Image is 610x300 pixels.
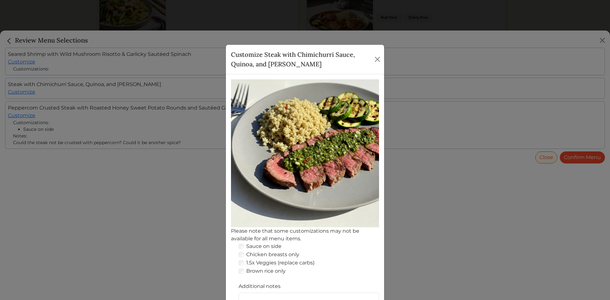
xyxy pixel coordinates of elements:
[246,251,299,258] label: Chicken breasts only
[231,50,373,69] h5: Customize Steak with Chimichurri Sauce, Quinoa, and [PERSON_NAME]
[246,259,315,267] label: 1.5x Veggies (replace carbs)
[246,243,281,250] label: Sauce on side
[373,54,382,64] button: Close
[239,283,281,290] label: Additional notes
[231,79,379,227] img: Steak with Chimichurri Sauce, Quinoa, and Zucchini
[246,267,286,275] label: Brown rice only
[231,227,379,243] div: Please note that some customizations may not be available for all menu items.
